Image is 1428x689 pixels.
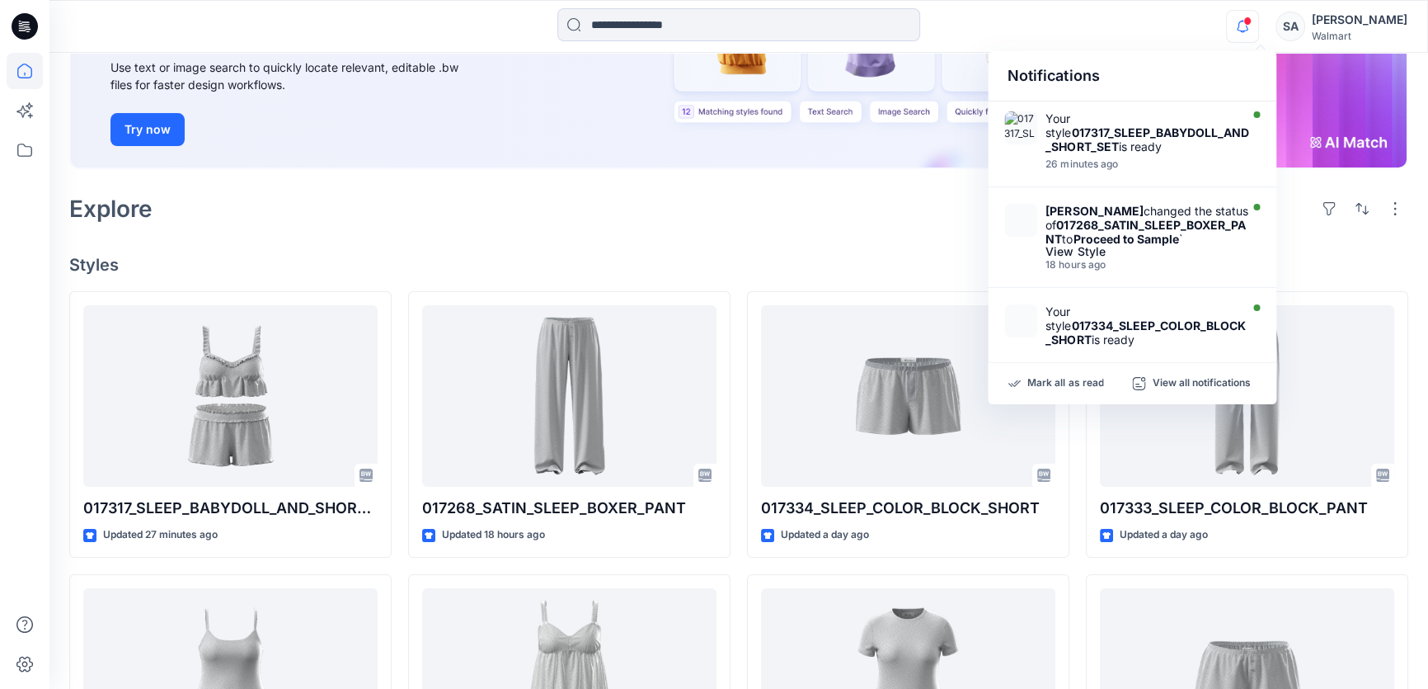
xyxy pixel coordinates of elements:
p: Updated 27 minutes ago [103,526,218,544]
p: 017334_SLEEP_COLOR_BLOCK_SHORT [761,497,1055,520]
div: [PERSON_NAME] [1312,10,1407,30]
div: Wednesday, October 01, 2025 18:13 [1045,158,1250,170]
p: Updated a day ago [781,526,869,544]
a: 017268_SATIN_SLEEP_BOXER_PANT [422,305,716,488]
p: View all notifications [1152,376,1250,391]
img: Jennifer Yerkes [1004,204,1037,237]
div: changed the status of to ` [1045,204,1250,246]
div: SA [1275,12,1305,41]
div: Walmart [1312,30,1407,42]
strong: 017334_SLEEP_COLOR_BLOCK_SHORT [1045,319,1245,347]
a: 017334_SLEEP_COLOR_BLOCK_SHORT [761,305,1055,488]
strong: [PERSON_NAME] [1045,204,1143,218]
h4: Styles [69,255,1408,275]
div: Wednesday, October 01, 2025 00:45 [1045,259,1250,271]
img: 017334_SLEEP_COLOR_BLOCK_SHORT [1004,304,1037,337]
p: Updated a day ago [1120,526,1208,544]
div: Your style is ready [1045,111,1250,153]
div: Notifications [988,51,1276,101]
div: Your style is ready [1045,304,1250,347]
h2: Explore [69,196,153,222]
p: Mark all as read [1027,376,1103,391]
strong: 017317_SLEEP_BABYDOLL_AND_SHORT_SET [1045,125,1248,153]
p: 017268_SATIN_SLEEP_BOXER_PANT [422,497,716,520]
a: 017317_SLEEP_BABYDOLL_AND_SHORT_SET [83,305,378,488]
button: Try now [110,113,185,146]
div: Use text or image search to quickly locate relevant, editable .bw files for faster design workflows. [110,59,481,93]
strong: Proceed to Sample [1073,232,1178,246]
p: Updated 18 hours ago [442,526,545,544]
p: 017333_SLEEP_COLOR_BLOCK_PANT [1100,497,1394,520]
p: 017317_SLEEP_BABYDOLL_AND_SHORT_SET [83,497,378,520]
strong: 017268_SATIN_SLEEP_BOXER_PANT [1045,218,1245,246]
div: View Style [1045,246,1250,257]
img: 017317_SLEEP_BABYDOLL_AND_SHORT_SET [1004,111,1037,144]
